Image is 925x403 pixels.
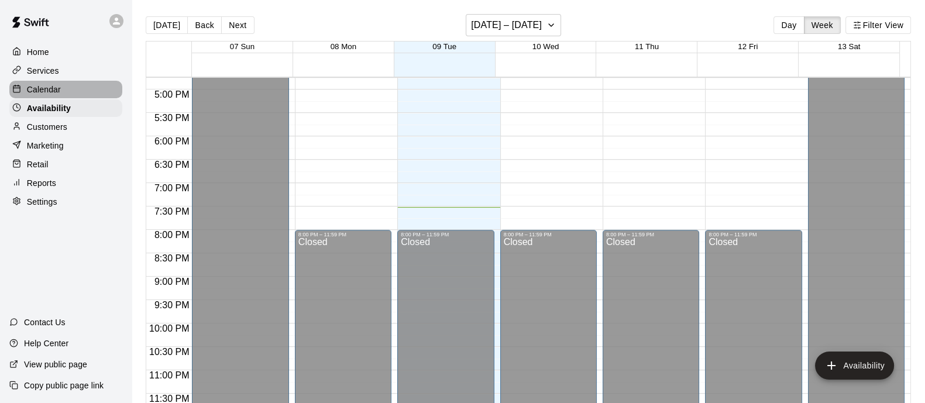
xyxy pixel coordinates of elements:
[804,16,841,34] button: Week
[146,347,192,357] span: 10:30 PM
[27,159,49,170] p: Retail
[152,253,192,263] span: 8:30 PM
[230,42,255,51] button: 07 Sun
[27,46,49,58] p: Home
[504,232,593,237] div: 8:00 PM – 11:59 PM
[152,300,192,310] span: 9:30 PM
[298,232,388,237] div: 8:00 PM – 11:59 PM
[9,118,122,136] a: Customers
[152,230,192,240] span: 8:00 PM
[635,42,659,51] button: 11 Thu
[152,183,192,193] span: 7:00 PM
[401,232,490,237] div: 8:00 PM – 11:59 PM
[146,323,192,333] span: 10:00 PM
[606,232,696,237] div: 8:00 PM – 11:59 PM
[9,99,122,117] a: Availability
[27,65,59,77] p: Services
[432,42,456,51] button: 09 Tue
[9,43,122,61] a: Home
[27,140,64,151] p: Marketing
[9,156,122,173] a: Retail
[815,352,894,380] button: add
[152,136,192,146] span: 6:00 PM
[838,42,861,51] button: 13 Sat
[187,16,222,34] button: Back
[466,14,561,36] button: [DATE] – [DATE]
[27,84,61,95] p: Calendar
[27,121,67,133] p: Customers
[152,160,192,170] span: 6:30 PM
[845,16,911,34] button: Filter View
[773,16,804,34] button: Day
[24,380,104,391] p: Copy public page link
[152,113,192,123] span: 5:30 PM
[9,193,122,211] a: Settings
[27,177,56,189] p: Reports
[9,62,122,80] a: Services
[27,102,71,114] p: Availability
[709,232,798,237] div: 8:00 PM – 11:59 PM
[152,89,192,99] span: 5:00 PM
[152,277,192,287] span: 9:00 PM
[471,17,542,33] h6: [DATE] – [DATE]
[146,16,188,34] button: [DATE]
[9,81,122,98] a: Calendar
[331,42,356,51] button: 08 Mon
[146,370,192,380] span: 11:00 PM
[27,196,57,208] p: Settings
[152,206,192,216] span: 7:30 PM
[738,42,758,51] button: 12 Fri
[9,174,122,192] a: Reports
[24,316,66,328] p: Contact Us
[24,337,68,349] p: Help Center
[24,359,87,370] p: View public page
[532,42,559,51] button: 10 Wed
[9,137,122,154] a: Marketing
[221,16,254,34] button: Next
